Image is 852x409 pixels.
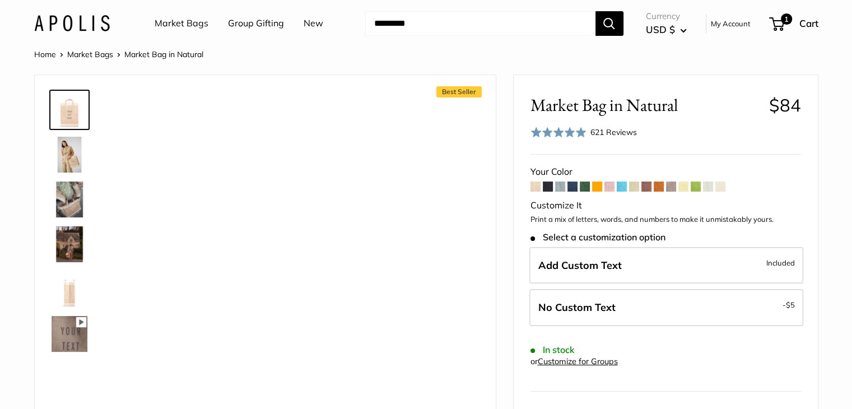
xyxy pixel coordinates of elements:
span: Add Custom Text [538,259,622,272]
img: Market Bag in Natural [52,137,87,173]
a: Market Bags [67,49,113,59]
nav: Breadcrumb [34,47,203,62]
span: Select a customization option [530,232,665,243]
span: Market Bag in Natural [124,49,203,59]
span: 621 Reviews [590,127,637,137]
span: 1 [780,13,792,25]
a: Group Gifting [228,15,284,32]
span: - [783,298,795,312]
a: Home [34,49,56,59]
img: Market Bag in Natural [52,226,87,262]
span: $84 [769,94,801,116]
input: Search... [365,11,595,36]
img: Market Bag in Natural [52,92,87,128]
a: Market Bag in Natural [49,179,90,220]
img: Market Bag in Natural [52,182,87,217]
span: In stock [530,345,575,355]
label: Add Custom Text [529,247,803,284]
img: Market Bag in Natural [52,316,87,352]
a: Market Bags [155,15,208,32]
div: Your Color [530,164,801,180]
img: Apolis [34,15,110,31]
button: Search [595,11,623,36]
span: Cart [799,17,818,29]
img: description_13" wide, 18" high, 8" deep; handles: 3.5" [52,271,87,307]
label: Leave Blank [529,289,803,326]
span: USD $ [646,24,675,35]
a: Market Bag in Natural [49,359,90,399]
a: Market Bag in Natural [49,90,90,130]
span: Market Bag in Natural [530,95,761,115]
button: USD $ [646,21,687,39]
span: No Custom Text [538,301,616,314]
p: Print a mix of letters, words, and numbers to make it unmistakably yours. [530,214,801,225]
span: $5 [786,300,795,309]
a: Market Bag in Natural [49,314,90,354]
a: 1 Cart [770,15,818,32]
div: or [530,354,618,369]
a: Market Bag in Natural [49,134,90,175]
span: Best Seller [436,86,482,97]
a: description_13" wide, 18" high, 8" deep; handles: 3.5" [49,269,90,309]
span: Currency [646,8,687,24]
span: Included [766,256,795,269]
a: Market Bag in Natural [49,224,90,264]
a: My Account [711,17,751,30]
div: Customize It [530,197,801,214]
a: Customize for Groups [538,356,618,366]
a: New [304,15,323,32]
